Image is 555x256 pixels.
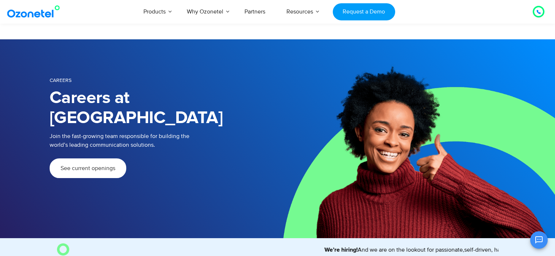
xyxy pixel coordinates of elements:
[317,247,350,253] strong: We’re hiring!
[333,3,395,20] a: Request a Demo
[57,243,69,256] img: O Image
[50,158,126,178] a: See current openings
[72,245,498,254] marquee: And we are on the lookout for passionate,self-driven, hardworking team members to join us. Come, ...
[50,88,278,128] h1: Careers at [GEOGRAPHIC_DATA]
[50,132,267,149] p: Join the fast-growing team responsible for building the world’s leading communication solutions.
[530,231,548,249] button: Open chat
[50,77,72,83] span: Careers
[61,165,115,171] span: See current openings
